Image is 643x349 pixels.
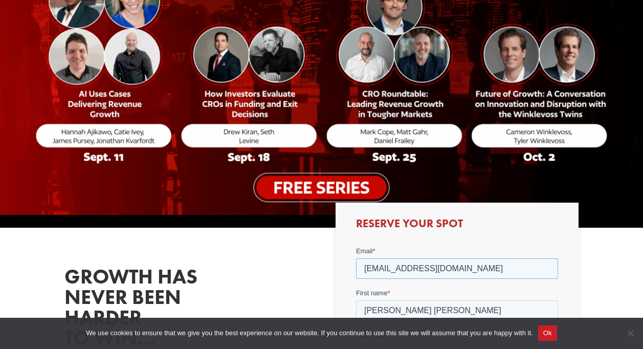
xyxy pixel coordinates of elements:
span: No [625,328,635,338]
h3: Reserve Your Spot [356,218,558,234]
strong: Why we ask for this [1,138,54,144]
span: We use cookies to ensure that we give you the best experience on our website. If you continue to ... [86,328,533,338]
button: Ok [538,325,557,341]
